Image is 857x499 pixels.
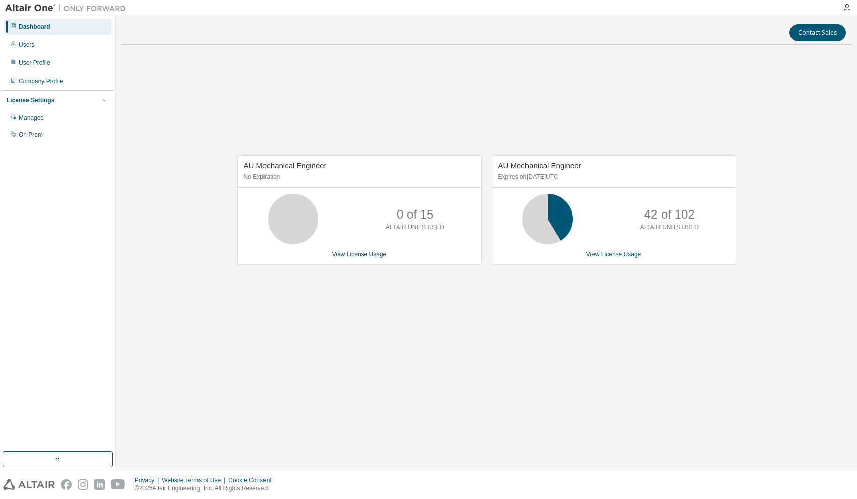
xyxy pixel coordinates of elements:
[162,476,228,484] div: Website Terms of Use
[19,131,43,139] div: On Prem
[19,77,63,85] div: Company Profile
[19,59,50,67] div: User Profile
[244,173,473,181] p: No Expiration
[19,41,34,49] div: Users
[135,484,278,493] p: © 2025 Altair Engineering, Inc. All Rights Reserved.
[3,479,55,490] img: altair_logo.svg
[7,96,54,104] div: License Settings
[78,479,88,490] img: instagram.svg
[586,251,641,258] a: View License Usage
[498,173,727,181] p: Expires on [DATE] UTC
[19,114,44,122] div: Managed
[19,23,50,31] div: Dashboard
[94,479,105,490] img: linkedin.svg
[111,479,125,490] img: youtube.svg
[789,24,846,41] button: Contact Sales
[332,251,387,258] a: View License Usage
[644,206,695,223] p: 42 of 102
[244,161,327,170] span: AU Mechanical Engineer
[397,206,433,223] p: 0 of 15
[135,476,162,484] div: Privacy
[386,223,444,232] p: ALTAIR UNITS USED
[61,479,72,490] img: facebook.svg
[498,161,581,170] span: AU Mechanical Engineer
[5,3,131,13] img: Altair One
[640,223,699,232] p: ALTAIR UNITS USED
[228,476,277,484] div: Cookie Consent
